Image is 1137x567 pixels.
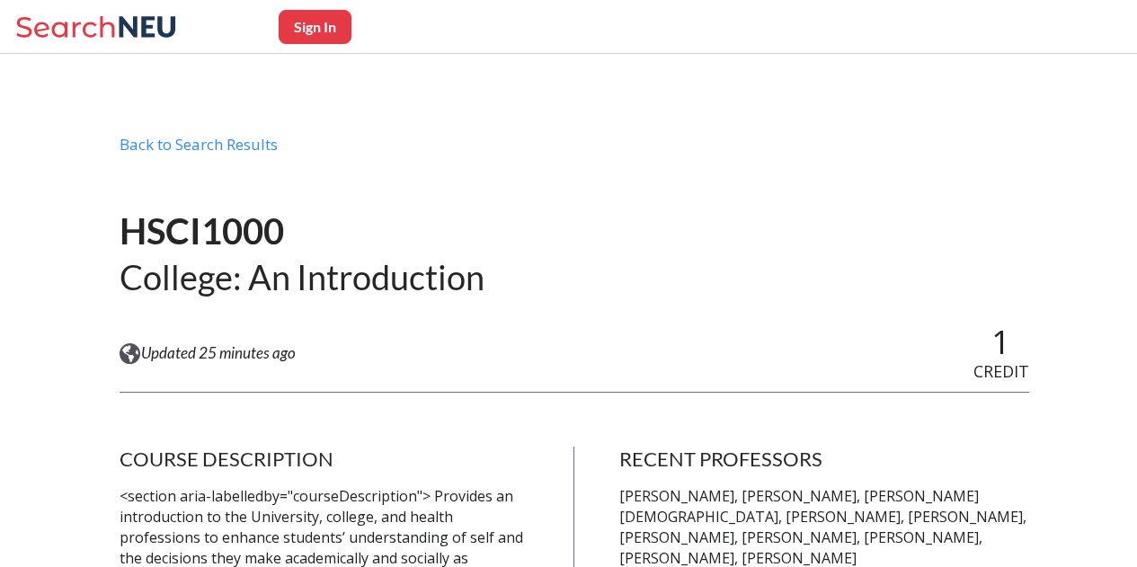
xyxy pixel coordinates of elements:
[120,447,529,472] h4: COURSE DESCRIPTION
[120,255,484,299] h2: College: An Introduction
[279,10,351,44] button: Sign In
[973,360,1029,382] span: CREDIT
[120,135,1029,169] div: Back to Search Results
[120,208,484,254] h1: HSCI1000
[619,447,1028,472] h4: RECENT PROFESSORS
[991,320,1010,364] span: 1
[141,343,296,363] span: Updated 25 minutes ago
